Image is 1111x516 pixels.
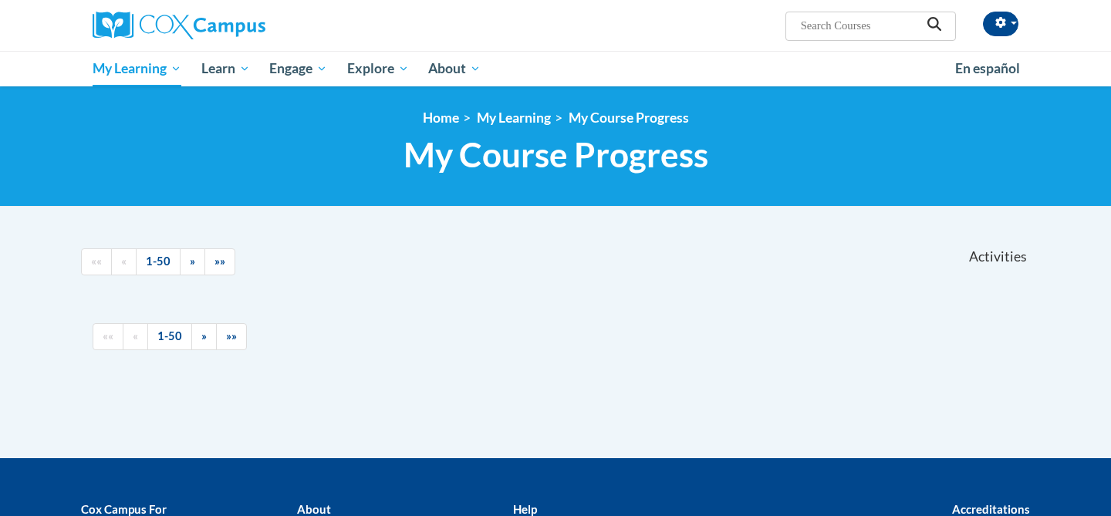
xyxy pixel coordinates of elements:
[799,16,923,35] input: Search Courses
[190,255,195,268] span: »
[93,323,123,350] a: Begining
[569,110,689,126] a: My Course Progress
[81,502,167,516] b: Cox Campus For
[83,51,191,86] a: My Learning
[337,51,419,86] a: Explore
[191,51,260,86] a: Learn
[69,51,1042,86] div: Main menu
[428,59,481,78] span: About
[81,248,112,275] a: Begining
[201,329,207,342] span: »
[121,255,127,268] span: «
[93,12,265,39] img: Cox Campus
[969,248,1027,265] span: Activities
[923,16,946,36] button: Search
[945,52,1030,85] a: En español
[983,12,1018,36] button: Account Settings
[214,255,225,268] span: »»
[404,134,708,175] span: My Course Progress
[955,60,1020,76] span: En español
[201,59,250,78] span: Learn
[423,110,459,126] a: Home
[204,248,235,275] a: End
[136,248,181,275] a: 1-50
[133,329,138,342] span: «
[180,248,205,275] a: Next
[93,12,386,39] a: Cox Campus
[297,502,331,516] b: About
[259,51,337,86] a: Engage
[111,248,137,275] a: Previous
[191,323,217,350] a: Next
[91,255,102,268] span: ««
[216,323,247,350] a: End
[93,59,181,78] span: My Learning
[513,502,537,516] b: Help
[226,329,237,342] span: »»
[419,51,491,86] a: About
[123,323,148,350] a: Previous
[477,110,551,126] a: My Learning
[347,59,409,78] span: Explore
[952,502,1030,516] b: Accreditations
[147,323,192,350] a: 1-50
[269,59,327,78] span: Engage
[103,329,113,342] span: ««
